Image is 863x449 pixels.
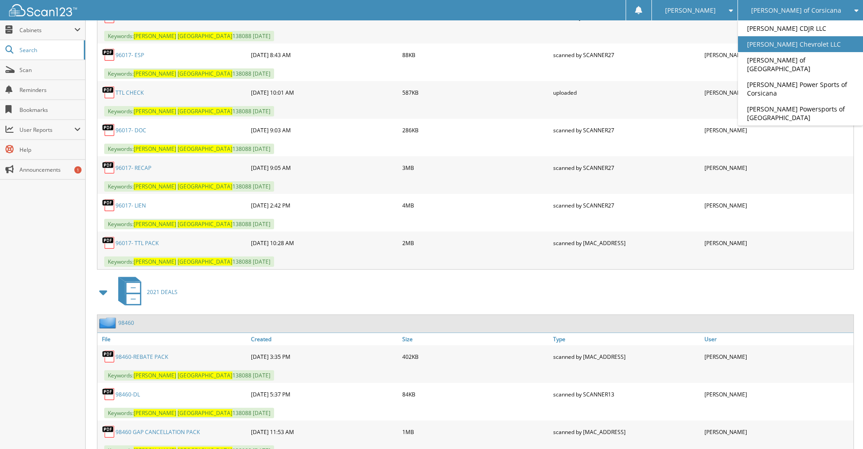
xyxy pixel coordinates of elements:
[118,319,134,327] a: 98460
[551,423,702,441] div: scanned by [MAC_ADDRESS]
[102,161,116,174] img: PDF.png
[400,234,551,252] div: 2MB
[178,32,232,40] span: [GEOGRAPHIC_DATA]
[551,385,702,403] div: scanned by SCANNER13
[104,181,274,192] span: Keywords: 138088 [DATE]
[113,274,178,310] a: 2021 DEALS
[134,145,176,153] span: [PERSON_NAME]
[249,121,400,139] div: [DATE] 9:03 AM
[102,123,116,137] img: PDF.png
[19,86,81,94] span: Reminders
[551,333,702,345] a: Type
[400,196,551,214] div: 4MB
[178,145,232,153] span: [GEOGRAPHIC_DATA]
[400,423,551,441] div: 1MB
[104,219,274,229] span: Keywords: 138088 [DATE]
[738,52,863,77] a: [PERSON_NAME] of [GEOGRAPHIC_DATA]
[134,107,176,115] span: [PERSON_NAME]
[19,26,74,34] span: Cabinets
[104,370,274,381] span: Keywords: 138088 [DATE]
[104,408,274,418] span: Keywords: 138088 [DATE]
[104,256,274,267] span: Keywords: 138088 [DATE]
[9,4,77,16] img: scan123-logo-white.svg
[134,372,176,379] span: [PERSON_NAME]
[702,423,853,441] div: [PERSON_NAME]
[116,126,146,134] a: 96017- DOC
[178,372,232,379] span: [GEOGRAPHIC_DATA]
[116,202,146,209] a: 96017- LIEN
[116,89,144,97] a: TTL CHECK
[400,385,551,403] div: 84KB
[102,236,116,250] img: PDF.png
[104,106,274,116] span: Keywords: 138088 [DATE]
[102,48,116,62] img: PDF.png
[74,166,82,174] div: 1
[249,333,400,345] a: Created
[702,385,853,403] div: [PERSON_NAME]
[116,51,144,59] a: 96017- ESP
[104,31,274,41] span: Keywords: 138088 [DATE]
[99,317,118,328] img: folder2.png
[178,409,232,417] span: [GEOGRAPHIC_DATA]
[702,83,853,101] div: [PERSON_NAME]
[116,239,159,247] a: 96017- TTL PACK
[400,83,551,101] div: 587KB
[702,159,853,177] div: [PERSON_NAME]
[116,391,140,398] a: 98460-DL
[178,107,232,115] span: [GEOGRAPHIC_DATA]
[134,258,176,266] span: [PERSON_NAME]
[178,258,232,266] span: [GEOGRAPHIC_DATA]
[116,353,168,361] a: 98460-REBATE PACK
[249,159,400,177] div: [DATE] 9:05 AM
[249,83,400,101] div: [DATE] 10:01 AM
[134,183,176,190] span: [PERSON_NAME]
[134,32,176,40] span: [PERSON_NAME]
[178,220,232,228] span: [GEOGRAPHIC_DATA]
[551,196,702,214] div: scanned by SCANNER27
[249,234,400,252] div: [DATE] 10:28 AM
[400,333,551,345] a: Size
[134,70,176,77] span: [PERSON_NAME]
[249,348,400,366] div: [DATE] 3:35 PM
[97,333,249,345] a: File
[134,409,176,417] span: [PERSON_NAME]
[249,423,400,441] div: [DATE] 11:53 AM
[400,121,551,139] div: 286KB
[551,234,702,252] div: scanned by [MAC_ADDRESS]
[19,106,81,114] span: Bookmarks
[702,234,853,252] div: [PERSON_NAME]
[19,166,81,174] span: Announcements
[702,121,853,139] div: [PERSON_NAME]
[134,220,176,228] span: [PERSON_NAME]
[102,387,116,401] img: PDF.png
[400,159,551,177] div: 3MB
[104,144,274,154] span: Keywords: 138088 [DATE]
[249,196,400,214] div: [DATE] 2:42 PM
[551,159,702,177] div: scanned by SCANNER27
[178,183,232,190] span: [GEOGRAPHIC_DATA]
[702,333,853,345] a: User
[249,46,400,64] div: [DATE] 8:43 AM
[751,8,841,13] span: [PERSON_NAME] of Corsicana
[19,66,81,74] span: Scan
[551,121,702,139] div: scanned by SCANNER27
[19,126,74,134] span: User Reports
[738,36,863,52] a: [PERSON_NAME] Chevrolet LLC
[702,196,853,214] div: [PERSON_NAME]
[702,348,853,366] div: [PERSON_NAME]
[551,348,702,366] div: scanned by [MAC_ADDRESS]
[702,46,853,64] div: [PERSON_NAME]
[738,101,863,126] a: [PERSON_NAME] Powersports of [GEOGRAPHIC_DATA]
[551,83,702,101] div: uploaded
[147,288,178,296] span: 2021 DEALS
[400,348,551,366] div: 402KB
[249,385,400,403] div: [DATE] 5:37 PM
[665,8,716,13] span: [PERSON_NAME]
[102,86,116,99] img: PDF.png
[116,164,151,172] a: 96017- RECAP
[102,198,116,212] img: PDF.png
[19,146,81,154] span: Help
[551,46,702,64] div: scanned by SCANNER27
[178,70,232,77] span: [GEOGRAPHIC_DATA]
[400,46,551,64] div: 88KB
